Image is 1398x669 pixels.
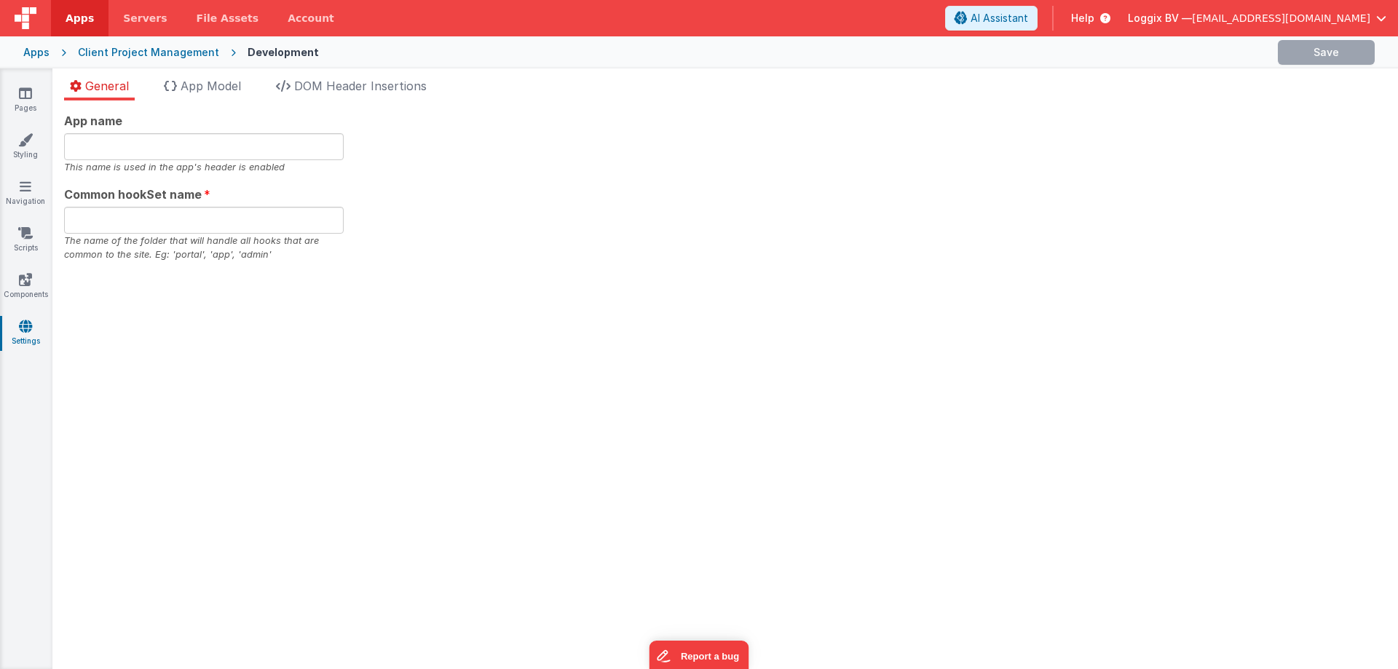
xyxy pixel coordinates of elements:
div: Client Project Management [78,45,219,60]
span: General [85,79,129,93]
span: Loggix BV — [1128,11,1192,25]
div: This name is used in the app's header is enabled [64,160,344,174]
span: Help [1071,11,1094,25]
button: Loggix BV — [EMAIL_ADDRESS][DOMAIN_NAME] [1128,11,1386,25]
span: Apps [66,11,94,25]
div: The name of the folder that will handle all hooks that are common to the site. Eg: 'portal', 'app... [64,234,344,261]
div: Apps [23,45,50,60]
span: Common hookSet name [64,186,202,203]
span: App name [64,112,122,130]
span: DOM Header Insertions [294,79,427,93]
button: Save [1278,40,1375,65]
span: File Assets [197,11,259,25]
div: Development [248,45,319,60]
span: Servers [123,11,167,25]
button: AI Assistant [945,6,1038,31]
span: [EMAIL_ADDRESS][DOMAIN_NAME] [1192,11,1370,25]
span: AI Assistant [971,11,1028,25]
span: App Model [181,79,241,93]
